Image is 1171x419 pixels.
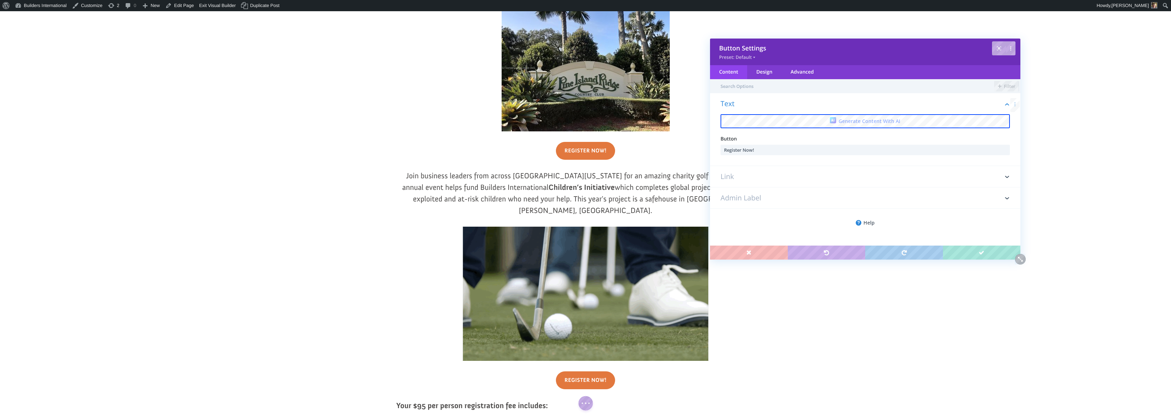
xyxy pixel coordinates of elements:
button: Filter [994,81,1019,91]
input: Search Options [710,79,994,93]
span: Preset: Default [719,54,752,60]
div: Content [710,65,747,79]
h3: Link [721,166,1010,187]
a: Register Now! [556,371,615,389]
div: Design [747,65,781,79]
span: Button [721,136,737,143]
h3: Admin Label [721,187,1010,208]
h3: Text [721,100,1010,114]
div: Advanced [781,65,823,79]
button: Generate Content With AI [721,114,1010,128]
span: Button Settings [719,44,766,53]
button: Help [721,216,1010,230]
span: [PERSON_NAME] [1111,3,1149,8]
